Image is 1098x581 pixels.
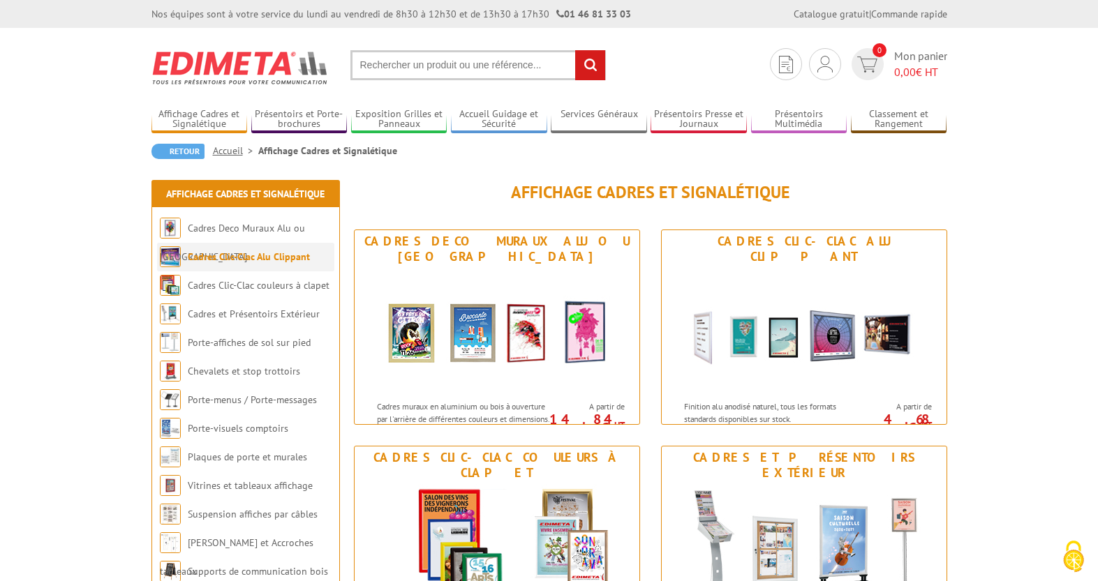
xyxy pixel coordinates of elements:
[160,218,181,239] img: Cadres Deco Muraux Alu ou Bois
[451,108,547,131] a: Accueil Guidage et Sécurité
[188,508,318,520] a: Suspension affiches par câbles
[665,450,943,481] div: Cadres et Présentoirs Extérieur
[779,56,793,73] img: devis rapide
[160,275,181,296] img: Cadres Clic-Clac couleurs à clapet
[873,43,886,57] span: 0
[188,479,313,492] a: Vitrines et tableaux affichage
[848,48,947,80] a: devis rapide 0 Mon panier 0,00€ HT
[665,234,943,264] div: Cadres Clic-Clac Alu Clippant
[921,419,932,431] sup: HT
[213,144,258,157] a: Accueil
[160,361,181,382] img: Chevalets et stop trottoirs
[794,7,947,21] div: |
[675,268,933,393] img: Cadres Clic-Clac Alu Clippant
[354,183,947,202] h1: Affichage Cadres et Signalétique
[794,8,869,20] a: Catalogue gratuit
[160,475,181,496] img: Vitrines et tableaux affichage
[151,7,631,21] div: Nos équipes sont à votre service du lundi au vendredi de 8h30 à 12h30 et de 13h30 à 17h30
[854,415,932,432] p: 4.68 €
[258,144,397,158] li: Affichage Cadres et Signalétique
[377,400,550,448] p: Cadres muraux en aluminium ou bois à ouverture par l'arrière de différentes couleurs et dimension...
[551,108,647,131] a: Services Généraux
[684,400,857,424] p: Finition alu anodisé naturel, tous les formats standards disponibles sur stock.
[861,401,932,412] span: A partir de
[251,108,348,131] a: Présentoirs et Porte-brochures
[1049,534,1098,581] button: Cookies (fenêtre modale)
[166,188,325,200] a: Affichage Cadres et Signalétique
[368,268,626,393] img: Cadres Deco Muraux Alu ou Bois
[661,229,947,425] a: Cadres Clic-Clac Alu Clippant Cadres Clic-Clac Alu Clippant Finition alu anodisé naturel, tous le...
[358,450,636,481] div: Cadres Clic-Clac couleurs à clapet
[188,393,317,406] a: Porte-menus / Porte-messages
[160,389,181,410] img: Porte-menus / Porte-messages
[614,419,625,431] sup: HT
[188,365,300,377] a: Chevalets et stop trottoirs
[857,56,877,73] img: devis rapide
[358,234,636,264] div: Cadres Deco Muraux Alu ou [GEOGRAPHIC_DATA]
[151,144,205,159] a: Retour
[651,108,747,131] a: Présentoirs Presse et Journaux
[160,332,181,353] img: Porte-affiches de sol sur pied
[1056,539,1091,574] img: Cookies (fenêtre modale)
[188,308,320,320] a: Cadres et Présentoirs Extérieur
[160,418,181,439] img: Porte-visuels comptoirs
[188,279,329,292] a: Cadres Clic-Clac couleurs à clapet
[547,415,625,432] p: 14.84 €
[188,451,307,463] a: Plaques de porte et murales
[160,532,181,553] img: Cimaises et Accroches tableaux
[160,303,181,324] img: Cadres et Présentoirs Extérieur
[575,50,605,80] input: rechercher
[188,422,288,435] a: Porte-visuels comptoirs
[151,42,329,93] img: Edimeta
[894,65,916,79] span: 0,00
[350,50,606,80] input: Rechercher un produit ou une référence...
[554,401,625,412] span: A partir de
[188,336,311,349] a: Porte-affiches de sol sur pied
[851,108,947,131] a: Classement et Rangement
[160,504,181,525] img: Suspension affiches par câbles
[188,565,328,578] a: Supports de communication bois
[871,8,947,20] a: Commande rapide
[160,446,181,467] img: Plaques de porte et murales
[351,108,447,131] a: Exposition Grilles et Panneaux
[894,64,947,80] span: € HT
[556,8,631,20] strong: 01 46 81 33 03
[151,108,248,131] a: Affichage Cadres et Signalétique
[160,536,313,578] a: [PERSON_NAME] et Accroches tableaux
[894,48,947,80] span: Mon panier
[188,250,310,263] a: Cadres Clic-Clac Alu Clippant
[354,229,640,425] a: Cadres Deco Muraux Alu ou [GEOGRAPHIC_DATA] Cadres Deco Muraux Alu ou Bois Cadres muraux en alumi...
[160,222,305,263] a: Cadres Deco Muraux Alu ou [GEOGRAPHIC_DATA]
[817,56,833,73] img: devis rapide
[751,108,847,131] a: Présentoirs Multimédia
